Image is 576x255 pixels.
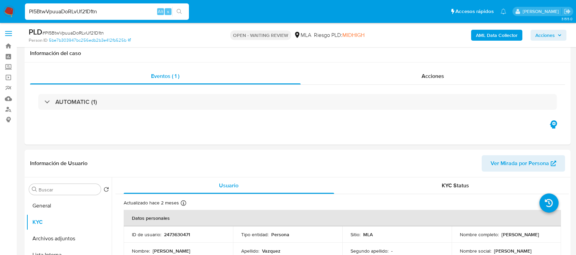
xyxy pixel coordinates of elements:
[500,9,506,14] a: Notificaciones
[104,187,109,194] button: Volver al orden por defecto
[342,31,365,39] span: MIDHIGH
[42,29,104,36] span: # PI5BtwVpuuaDoRLvUf21D1tn
[30,160,87,167] h1: Información de Usuario
[271,231,289,238] p: Persona
[32,187,37,192] button: Buscar
[219,182,238,189] span: Usuario
[351,231,360,238] p: Sitio :
[167,8,169,15] span: s
[132,231,161,238] p: ID de usuario :
[29,26,42,37] b: PLD
[564,8,571,15] a: Salir
[460,231,499,238] p: Nombre completo :
[38,94,557,110] div: AUTOMATIC (1)
[124,200,179,206] p: Actualizado hace 2 meses
[476,30,518,41] b: AML Data Collector
[482,155,565,172] button: Ver Mirada por Persona
[132,248,150,254] p: Nombre :
[241,231,269,238] p: Tipo entidad :
[26,198,112,214] button: General
[314,31,365,39] span: Riesgo PLD:
[351,248,388,254] p: Segundo apellido :
[151,72,179,80] span: Eventos ( 1 )
[531,30,566,41] button: Acciones
[422,72,444,80] span: Acciones
[262,248,280,254] p: Vazquez
[363,231,373,238] p: MLA
[460,248,491,254] p: Nombre social :
[535,30,555,41] span: Acciones
[158,8,163,15] span: Alt
[29,37,47,43] b: Person ID
[294,31,311,39] div: MLA
[39,187,98,193] input: Buscar
[25,7,189,16] input: Buscar usuario o caso...
[455,8,494,15] span: Accesos rápidos
[172,7,186,16] button: search-icon
[491,155,549,172] span: Ver Mirada por Persona
[241,248,259,254] p: Apellido :
[523,8,561,15] p: florencia.merelli@mercadolibre.com
[124,210,561,226] th: Datos personales
[471,30,522,41] button: AML Data Collector
[26,214,112,230] button: KYC
[26,230,112,247] button: Archivos adjuntos
[164,231,190,238] p: 2473630471
[49,37,131,43] a: 5be7b303947bc256edb2b3e412fb525b
[230,30,291,40] p: OPEN - WAITING REVIEW
[30,50,565,57] h1: Información del caso
[391,248,393,254] p: -
[442,182,469,189] span: KYC Status
[55,98,97,106] h3: AUTOMATIC (1)
[153,248,190,254] p: [PERSON_NAME]
[494,248,532,254] p: [PERSON_NAME]
[502,231,539,238] p: [PERSON_NAME]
